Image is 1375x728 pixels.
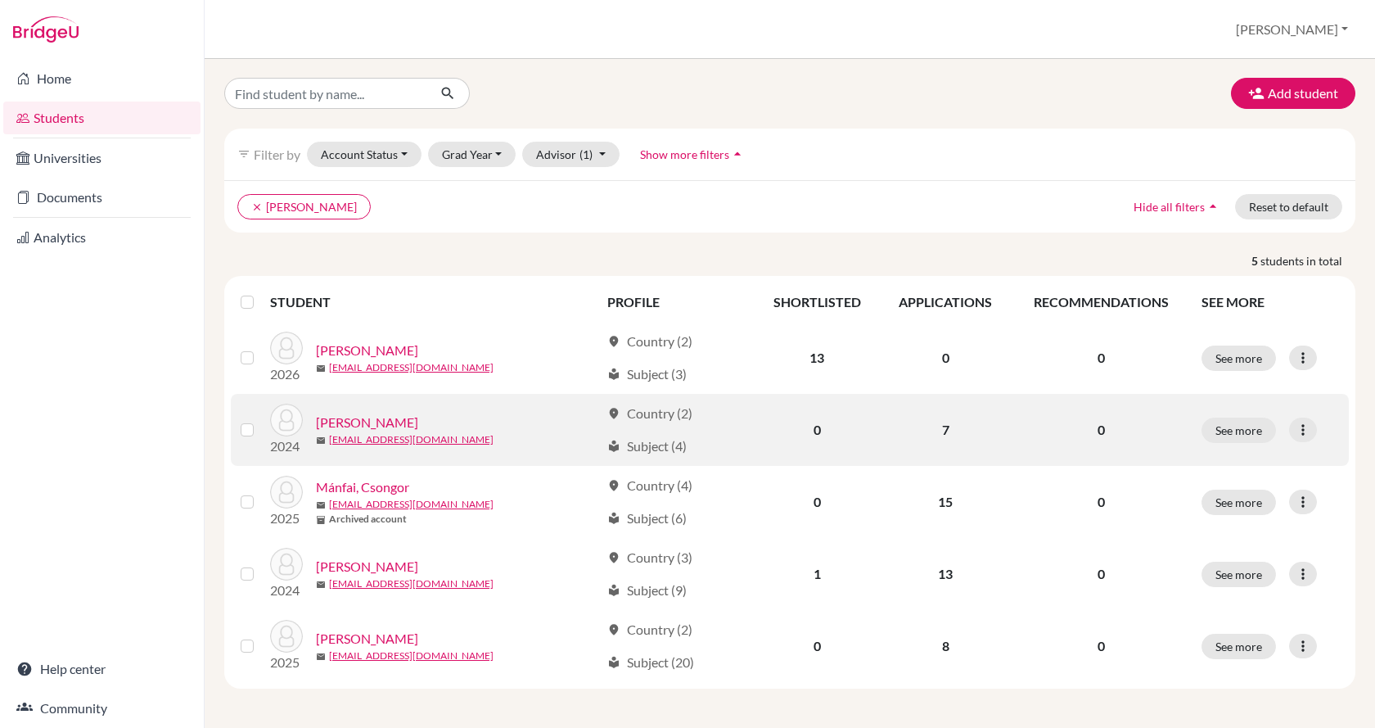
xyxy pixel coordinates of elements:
span: Filter by [254,147,300,162]
p: 2025 [270,509,303,528]
span: mail [316,500,326,510]
button: Advisor(1) [522,142,620,167]
div: Subject (9) [607,581,687,600]
div: Subject (6) [607,509,687,528]
button: See more [1201,490,1276,515]
span: (1) [579,147,593,161]
span: mail [316,652,326,662]
button: See more [1201,346,1276,371]
span: local_library [607,368,620,381]
span: location_on [607,335,620,348]
th: PROFILE [597,283,755,322]
a: [EMAIL_ADDRESS][DOMAIN_NAME] [329,360,494,375]
button: Reset to default [1235,194,1342,219]
img: Yan, Lin [270,620,303,653]
a: [EMAIL_ADDRESS][DOMAIN_NAME] [329,497,494,512]
a: [PERSON_NAME] [316,629,418,649]
span: local_library [607,584,620,597]
th: STUDENT [270,283,597,322]
span: mail [316,580,326,590]
span: location_on [607,551,620,564]
th: RECOMMENDATIONS [1012,283,1192,322]
span: location_on [607,407,620,420]
span: mail [316,436,326,445]
a: Students [3,102,201,134]
span: location_on [607,623,620,636]
a: [PERSON_NAME] [316,413,418,432]
span: local_library [607,656,620,669]
td: 13 [880,538,1012,610]
td: 13 [755,322,880,394]
span: Show more filters [640,147,729,161]
p: 0 [1021,492,1182,512]
button: See more [1201,562,1276,587]
img: Mánfai, Csongor [270,476,303,509]
div: Subject (4) [607,436,687,456]
span: local_library [607,440,620,453]
img: Csillag, Miki [270,332,303,364]
p: 0 [1021,420,1182,440]
a: Community [3,692,201,725]
input: Find student by name... [224,78,427,109]
button: clear[PERSON_NAME] [237,194,371,219]
a: [EMAIL_ADDRESS][DOMAIN_NAME] [329,649,494,663]
td: 0 [880,322,1012,394]
span: Hide all filters [1134,200,1205,214]
div: Country (2) [607,404,692,423]
p: 2024 [270,436,303,456]
td: 0 [755,394,880,466]
div: Country (2) [607,620,692,640]
td: 7 [880,394,1012,466]
img: Bridge-U [13,16,79,43]
td: 1 [755,538,880,610]
button: Grad Year [428,142,516,167]
strong: 5 [1251,252,1260,269]
button: Show more filtersarrow_drop_up [626,142,760,167]
span: local_library [607,512,620,525]
a: [PERSON_NAME] [316,341,418,360]
p: 0 [1021,348,1182,368]
i: clear [251,201,263,213]
a: [PERSON_NAME] [316,557,418,577]
b: Archived account [329,512,407,527]
i: filter_list [237,147,250,161]
td: 0 [755,610,880,682]
div: Subject (20) [607,653,694,672]
a: Universities [3,142,201,174]
td: 15 [880,466,1012,538]
button: [PERSON_NAME] [1228,14,1355,45]
a: Mánfai, Csongor [316,477,409,497]
button: Add student [1231,78,1355,109]
a: Home [3,62,201,95]
p: 2026 [270,364,303,384]
span: mail [316,364,326,373]
a: [EMAIL_ADDRESS][DOMAIN_NAME] [329,432,494,447]
p: 2024 [270,581,303,600]
i: arrow_drop_up [729,146,746,162]
a: Analytics [3,221,201,254]
span: location_on [607,479,620,492]
img: Hajdu, Márton [270,404,303,436]
img: Németh, Viktória [270,548,303,581]
td: 8 [880,610,1012,682]
div: Subject (3) [607,364,687,384]
th: SHORTLISTED [755,283,880,322]
p: 2025 [270,653,303,672]
a: [EMAIL_ADDRESS][DOMAIN_NAME] [329,577,494,591]
a: Documents [3,181,201,214]
div: Country (2) [607,332,692,351]
th: SEE MORE [1192,283,1349,322]
span: inventory_2 [316,515,326,525]
div: Country (4) [607,476,692,495]
button: Account Status [307,142,422,167]
button: See more [1201,418,1276,443]
div: Country (3) [607,548,692,567]
p: 0 [1021,636,1182,656]
button: See more [1201,634,1276,659]
button: Hide all filtersarrow_drop_up [1120,194,1235,219]
td: 0 [755,466,880,538]
p: 0 [1021,564,1182,584]
span: students in total [1260,252,1355,269]
i: arrow_drop_up [1205,198,1221,215]
th: APPLICATIONS [880,283,1012,322]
